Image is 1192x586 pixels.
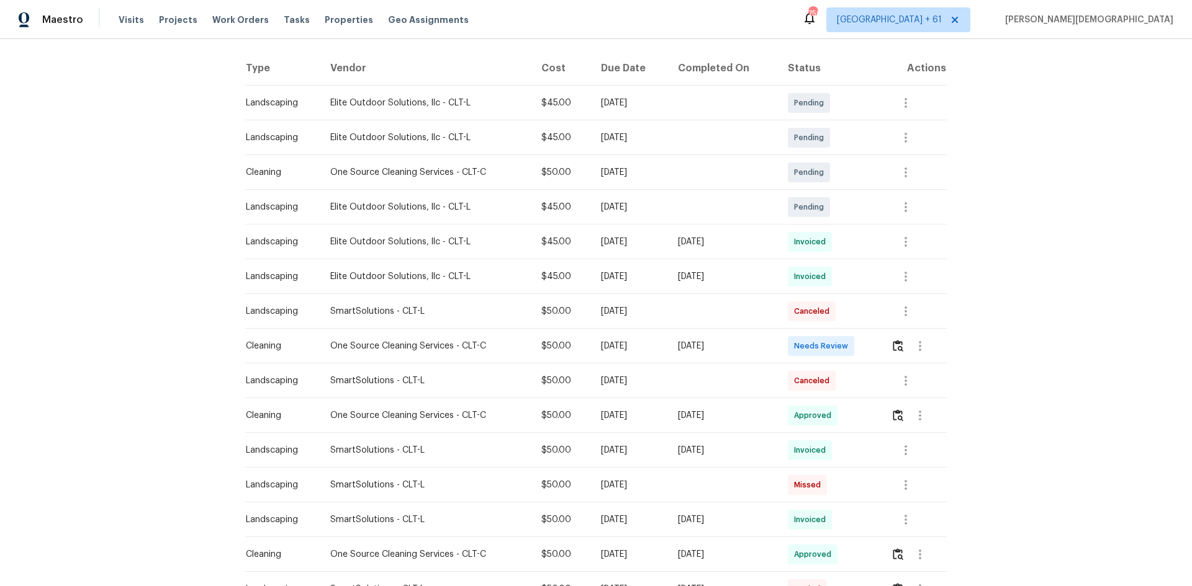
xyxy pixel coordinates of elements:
[601,97,659,109] div: [DATE]
[794,409,836,422] span: Approved
[541,409,581,422] div: $50.00
[678,548,767,561] div: [DATE]
[541,305,581,317] div: $50.00
[330,444,521,456] div: SmartSolutions - CLT-L
[541,375,581,387] div: $50.00
[794,97,829,109] span: Pending
[601,409,659,422] div: [DATE]
[794,166,829,179] span: Pending
[678,513,767,526] div: [DATE]
[541,270,581,283] div: $45.00
[541,340,581,352] div: $50.00
[330,375,521,387] div: SmartSolutions - CLT-L
[246,479,310,491] div: Landscaping
[601,340,659,352] div: [DATE]
[794,444,831,456] span: Invoiced
[794,270,831,283] span: Invoiced
[212,14,269,26] span: Work Orders
[42,14,83,26] span: Maestro
[837,14,942,26] span: [GEOGRAPHIC_DATA] + 61
[601,236,659,248] div: [DATE]
[541,97,581,109] div: $45.00
[794,201,829,213] span: Pending
[794,305,834,317] span: Canceled
[794,236,831,248] span: Invoiced
[330,97,521,109] div: Elite Outdoor Solutions, llc - CLT-L
[601,513,659,526] div: [DATE]
[330,340,521,352] div: One Source Cleaning Services - CLT-C
[388,14,469,26] span: Geo Assignments
[330,201,521,213] div: Elite Outdoor Solutions, llc - CLT-L
[330,513,521,526] div: SmartSolutions - CLT-L
[794,131,829,144] span: Pending
[246,131,310,144] div: Landscaping
[893,409,903,421] img: Review Icon
[246,305,310,317] div: Landscaping
[891,539,905,569] button: Review Icon
[119,14,144,26] span: Visits
[246,236,310,248] div: Landscaping
[601,444,659,456] div: [DATE]
[778,51,882,86] th: Status
[808,7,817,20] div: 759
[601,201,659,213] div: [DATE]
[325,14,373,26] span: Properties
[330,305,521,317] div: SmartSolutions - CLT-L
[678,409,767,422] div: [DATE]
[1000,14,1173,26] span: [PERSON_NAME][DEMOGRAPHIC_DATA]
[330,409,521,422] div: One Source Cleaning Services - CLT-C
[330,548,521,561] div: One Source Cleaning Services - CLT-C
[881,51,947,86] th: Actions
[601,479,659,491] div: [DATE]
[330,236,521,248] div: Elite Outdoor Solutions, llc - CLT-L
[246,513,310,526] div: Landscaping
[246,166,310,179] div: Cleaning
[541,479,581,491] div: $50.00
[794,375,834,387] span: Canceled
[330,270,521,283] div: Elite Outdoor Solutions, llc - CLT-L
[245,51,320,86] th: Type
[246,340,310,352] div: Cleaning
[159,14,197,26] span: Projects
[601,305,659,317] div: [DATE]
[246,409,310,422] div: Cleaning
[794,513,831,526] span: Invoiced
[330,166,521,179] div: One Source Cleaning Services - CLT-C
[246,201,310,213] div: Landscaping
[246,270,310,283] div: Landscaping
[678,236,767,248] div: [DATE]
[794,340,853,352] span: Needs Review
[541,513,581,526] div: $50.00
[541,548,581,561] div: $50.00
[893,340,903,352] img: Review Icon
[330,131,521,144] div: Elite Outdoor Solutions, llc - CLT-L
[541,166,581,179] div: $50.00
[320,51,531,86] th: Vendor
[284,16,310,24] span: Tasks
[678,270,767,283] div: [DATE]
[891,401,905,430] button: Review Icon
[678,444,767,456] div: [DATE]
[541,444,581,456] div: $50.00
[601,131,659,144] div: [DATE]
[891,331,905,361] button: Review Icon
[541,236,581,248] div: $45.00
[531,51,591,86] th: Cost
[794,548,836,561] span: Approved
[541,201,581,213] div: $45.00
[591,51,669,86] th: Due Date
[246,97,310,109] div: Landscaping
[541,131,581,144] div: $45.00
[246,548,310,561] div: Cleaning
[893,548,903,560] img: Review Icon
[330,479,521,491] div: SmartSolutions - CLT-L
[794,479,826,491] span: Missed
[601,548,659,561] div: [DATE]
[601,375,659,387] div: [DATE]
[246,375,310,387] div: Landscaping
[678,340,767,352] div: [DATE]
[668,51,777,86] th: Completed On
[601,166,659,179] div: [DATE]
[601,270,659,283] div: [DATE]
[246,444,310,456] div: Landscaping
